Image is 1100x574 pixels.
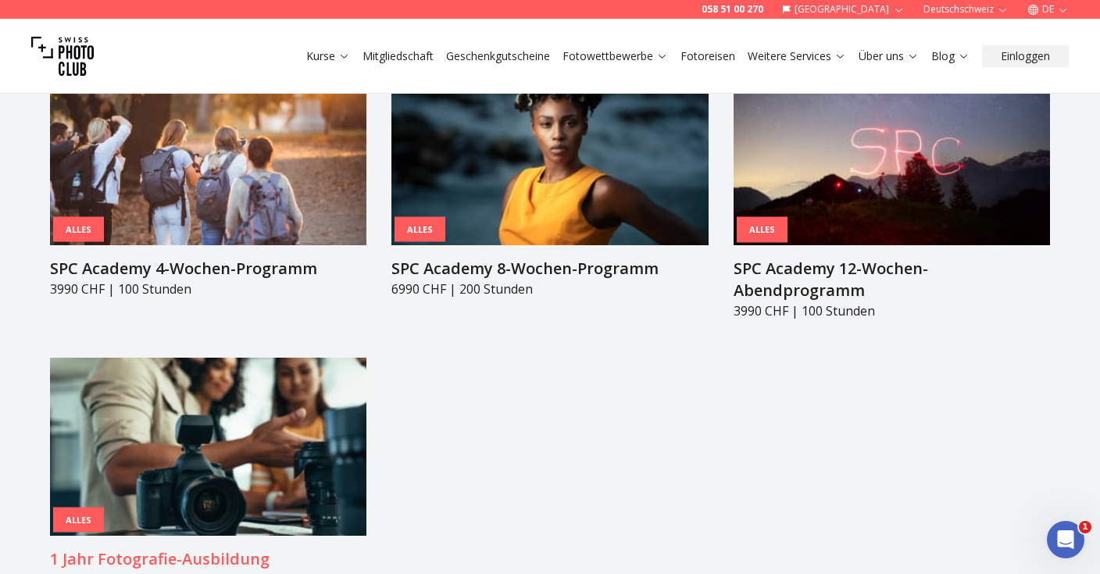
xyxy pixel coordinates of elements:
[50,67,366,245] img: SPC Academy 4-Wochen-Programm
[734,67,1050,245] img: SPC Academy 12-Wochen-Abendprogramm
[362,48,434,64] a: Mitgliedschaft
[556,45,674,67] button: Fotowettbewerbe
[391,280,708,298] p: 6990 CHF | 200 Stunden
[1047,521,1084,558] iframe: Intercom live chat
[50,548,366,570] h3: 1 Jahr Fotografie-Ausbildung
[737,217,787,243] div: Alles
[50,358,366,536] img: 1 Jahr Fotografie-Ausbildung
[680,48,735,64] a: Fotoreisen
[702,3,763,16] a: 058 51 00 270
[395,216,445,242] div: Alles
[440,45,556,67] button: Geschenkgutscheine
[748,48,846,64] a: Weitere Services
[734,301,1050,320] p: 3990 CHF | 100 Stunden
[931,48,970,64] a: Blog
[859,48,919,64] a: Über uns
[562,48,668,64] a: Fotowettbewerbe
[300,45,356,67] button: Kurse
[391,67,708,245] img: SPC Academy 8-Wochen-Programm
[446,48,550,64] a: Geschenkgutscheine
[852,45,925,67] button: Über uns
[50,258,366,280] h3: SPC Academy 4-Wochen-Programm
[53,216,104,242] div: Alles
[734,258,1050,301] h3: SPC Academy 12-Wochen-Abendprogramm
[50,67,366,298] a: SPC Academy 4-Wochen-ProgrammAllesSPC Academy 4-Wochen-Programm3990 CHF | 100 Stunden
[674,45,741,67] button: Fotoreisen
[31,25,94,87] img: Swiss photo club
[982,45,1069,67] button: Einloggen
[50,280,366,298] p: 3990 CHF | 100 Stunden
[391,258,708,280] h3: SPC Academy 8-Wochen-Programm
[1079,521,1091,533] span: 1
[53,507,104,533] div: Alles
[391,67,708,298] a: SPC Academy 8-Wochen-ProgrammAllesSPC Academy 8-Wochen-Programm6990 CHF | 200 Stunden
[356,45,440,67] button: Mitgliedschaft
[734,67,1050,320] a: SPC Academy 12-Wochen-AbendprogrammAllesSPC Academy 12-Wochen-Abendprogramm3990 CHF | 100 Stunden
[741,45,852,67] button: Weitere Services
[925,45,976,67] button: Blog
[306,48,350,64] a: Kurse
